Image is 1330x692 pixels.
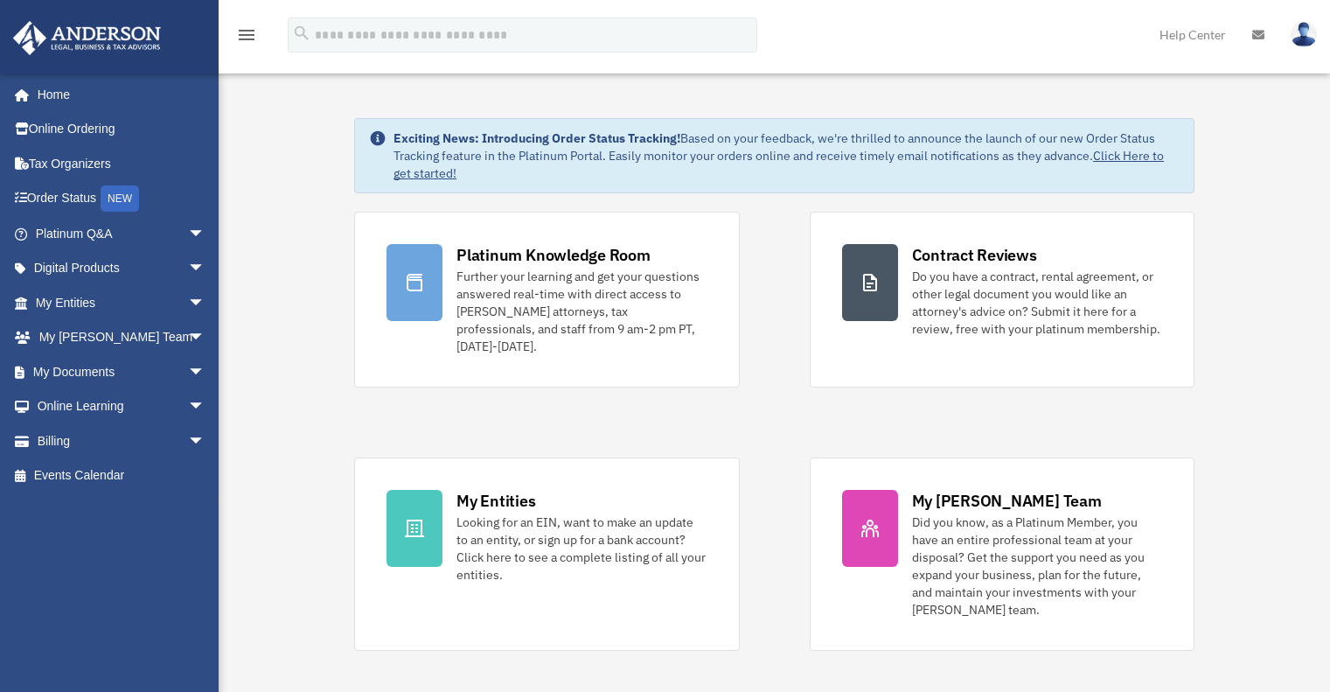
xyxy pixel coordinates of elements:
[188,354,223,390] span: arrow_drop_down
[810,458,1194,651] a: My [PERSON_NAME] Team Did you know, as a Platinum Member, you have an entire professional team at...
[12,181,232,217] a: Order StatusNEW
[456,268,707,355] div: Further your learning and get your questions answered real-time with direct access to [PERSON_NAM...
[236,31,257,45] a: menu
[12,112,232,147] a: Online Ordering
[188,216,223,252] span: arrow_drop_down
[292,24,311,43] i: search
[188,251,223,287] span: arrow_drop_down
[188,285,223,321] span: arrow_drop_down
[12,389,232,424] a: Online Learningarrow_drop_down
[456,514,707,584] div: Looking for an EIN, want to make an update to an entity, or sign up for a bank account? Click her...
[1291,22,1317,47] img: User Pic
[188,423,223,459] span: arrow_drop_down
[12,216,232,251] a: Platinum Q&Aarrow_drop_down
[12,320,232,355] a: My [PERSON_NAME] Teamarrow_drop_down
[393,130,680,146] strong: Exciting News: Introducing Order Status Tracking!
[8,21,166,55] img: Anderson Advisors Platinum Portal
[12,77,223,112] a: Home
[912,490,1102,512] div: My [PERSON_NAME] Team
[912,514,1162,619] div: Did you know, as a Platinum Member, you have an entire professional team at your disposal? Get th...
[12,146,232,181] a: Tax Organizers
[12,423,232,458] a: Billingarrow_drop_down
[236,24,257,45] i: menu
[912,268,1162,338] div: Do you have a contract, rental agreement, or other legal document you would like an attorney's ad...
[912,244,1037,266] div: Contract Reviews
[393,148,1164,181] a: Click Here to get started!
[12,458,232,493] a: Events Calendar
[456,490,535,512] div: My Entities
[12,251,232,286] a: Digital Productsarrow_drop_down
[456,244,651,266] div: Platinum Knowledge Room
[393,129,1180,182] div: Based on your feedback, we're thrilled to announce the launch of our new Order Status Tracking fe...
[354,212,739,388] a: Platinum Knowledge Room Further your learning and get your questions answered real-time with dire...
[354,458,739,651] a: My Entities Looking for an EIN, want to make an update to an entity, or sign up for a bank accoun...
[12,354,232,389] a: My Documentsarrow_drop_down
[101,185,139,212] div: NEW
[188,389,223,425] span: arrow_drop_down
[810,212,1194,388] a: Contract Reviews Do you have a contract, rental agreement, or other legal document you would like...
[12,285,232,320] a: My Entitiesarrow_drop_down
[188,320,223,356] span: arrow_drop_down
